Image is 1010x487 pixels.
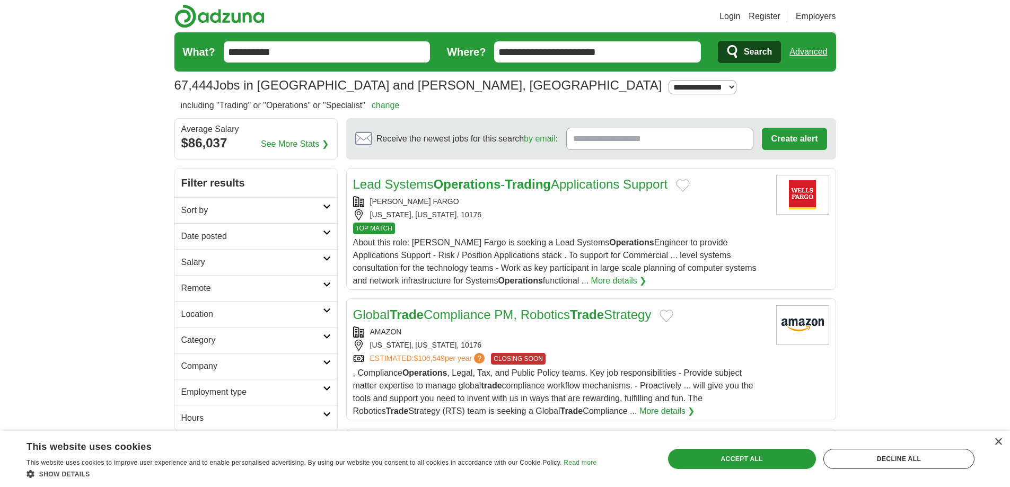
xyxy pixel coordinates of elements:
strong: Trading [505,177,551,191]
div: Decline all [823,449,974,469]
a: Location [175,301,337,327]
span: $106,549 [414,354,444,362]
h2: Hours [181,412,323,424]
h2: Date posted [181,230,323,243]
span: Receive the newest jobs for this search : [376,132,558,145]
strong: Trade [386,406,409,415]
a: Hours [175,405,337,431]
h1: Jobs in [GEOGRAPHIC_DATA] and [PERSON_NAME], [GEOGRAPHIC_DATA] [174,78,662,92]
div: Close [994,438,1002,446]
label: What? [183,44,215,60]
div: [US_STATE], [US_STATE], 10176 [353,340,768,351]
div: Accept all [668,449,816,469]
a: Read more, opens a new window [564,459,596,466]
a: See More Stats ❯ [261,138,329,150]
span: About this role: [PERSON_NAME] Fargo is seeking a Lead Systems Engineer to provide Applications S... [353,238,757,285]
a: Employers [796,10,836,23]
a: More details ❯ [639,405,695,418]
strong: trade [481,381,502,390]
div: [US_STATE], [US_STATE], 10176 [353,209,768,220]
a: Advanced [789,41,827,63]
h2: Remote [181,282,323,295]
a: Login [719,10,740,23]
h2: Filter results [175,169,337,197]
strong: Operations [498,276,542,285]
a: Register [749,10,780,23]
span: Show details [39,471,90,478]
strong: Operations [609,238,654,247]
span: CLOSING SOON [491,353,546,365]
span: ? [474,353,485,364]
a: Employment type [175,379,337,405]
h2: Salary [181,256,323,269]
div: This website uses cookies [27,437,570,453]
a: GlobalTradeCompliance PM, RoboticsTradeStrategy [353,307,652,322]
h2: Sort by [181,204,323,217]
h2: Employment type [181,386,323,399]
strong: Trade [560,406,583,415]
a: by email [524,134,556,143]
img: Adzuna logo [174,4,265,28]
span: Search [744,41,772,63]
button: Search [718,41,781,63]
a: Lead SystemsOperations-TradingApplications Support [353,177,668,191]
a: Salary [175,249,337,275]
span: , Compliance , Legal, Tax, and Public Policy teams. Key job responsibilities - Provide subject ma... [353,368,753,415]
h2: Category [181,334,323,347]
div: Average Salary [181,125,331,134]
button: Add to favorite jobs [660,309,673,322]
button: Create alert [762,128,827,150]
h2: Company [181,360,323,373]
a: More details ❯ [591,275,647,287]
strong: Operations [402,368,447,377]
a: [PERSON_NAME] FARGO [370,197,459,206]
span: 67,444 [174,76,213,95]
strong: Trade [390,307,424,322]
span: TOP MATCH [353,223,395,234]
img: Amazon logo [776,305,829,345]
button: Add to favorite jobs [676,179,690,192]
div: Show details [27,468,596,479]
strong: Trade [570,307,604,322]
a: change [372,101,400,110]
a: Category [175,327,337,353]
div: $86,037 [181,134,331,153]
span: This website uses cookies to improve user experience and to enable personalised advertising. By u... [27,459,562,466]
h2: Location [181,308,323,321]
img: Wells Fargo logo [776,175,829,215]
a: AMAZON [370,327,402,336]
label: Where? [447,44,486,60]
a: Sort by [175,197,337,223]
a: Date posted [175,223,337,249]
a: ESTIMATED:$106,549per year? [370,353,487,365]
a: Company [175,353,337,379]
h2: including "Trading" or "Operations" or "Specialist" [181,99,400,112]
strong: Operations [434,177,501,191]
a: Remote [175,275,337,301]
